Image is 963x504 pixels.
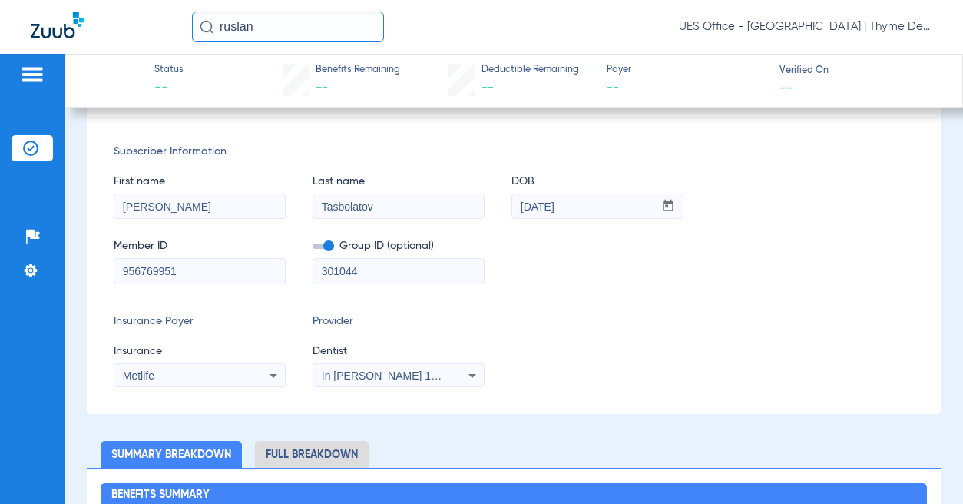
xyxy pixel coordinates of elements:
span: -- [154,78,184,98]
span: Status [154,64,184,78]
li: Summary Breakdown [101,441,242,468]
span: Insurance [114,343,286,360]
span: Group ID (optional) [313,238,485,254]
span: DOB [511,174,683,190]
span: -- [316,81,328,94]
span: Dentist [313,343,485,360]
span: Verified On [779,65,938,78]
span: Benefits Remaining [316,64,400,78]
mat-label: mm / dd / yyyy [525,181,574,188]
span: Deductible Remaining [481,64,579,78]
span: UES Office - [GEOGRAPHIC_DATA] | Thyme Dental Care [679,19,932,35]
span: Member ID [114,238,286,254]
iframe: Chat Widget [886,430,963,504]
span: Last name [313,174,485,190]
img: Search Icon [200,20,213,34]
li: Full Breakdown [255,441,369,468]
span: Metlife [123,370,154,382]
input: Search for patients [192,12,384,42]
img: hamburger-icon [20,65,45,84]
span: Payer [607,64,766,78]
img: Zuub Logo [31,12,84,38]
button: Open calendar [654,194,683,219]
span: In [PERSON_NAME] 1205114618 [322,370,485,382]
span: Insurance Payer [114,313,286,330]
span: First name [114,174,286,190]
span: -- [481,81,494,94]
span: Subscriber Information [114,144,914,160]
span: -- [607,78,766,98]
span: -- [779,79,793,95]
span: Provider [313,313,485,330]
